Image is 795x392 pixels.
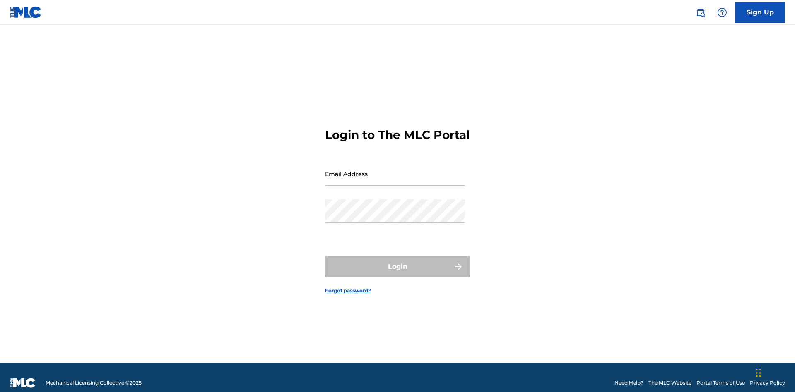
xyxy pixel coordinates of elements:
a: The MLC Website [648,379,691,387]
img: help [717,7,727,17]
a: Privacy Policy [750,379,785,387]
a: Forgot password? [325,287,371,294]
span: Mechanical Licensing Collective © 2025 [46,379,142,387]
img: MLC Logo [10,6,42,18]
a: Sign Up [735,2,785,23]
div: Drag [756,361,761,385]
a: Portal Terms of Use [696,379,745,387]
a: Need Help? [614,379,643,387]
div: Help [714,4,730,21]
a: Public Search [692,4,709,21]
img: search [696,7,706,17]
img: logo [10,378,36,388]
h3: Login to The MLC Portal [325,128,470,142]
iframe: Chat Widget [754,352,795,392]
